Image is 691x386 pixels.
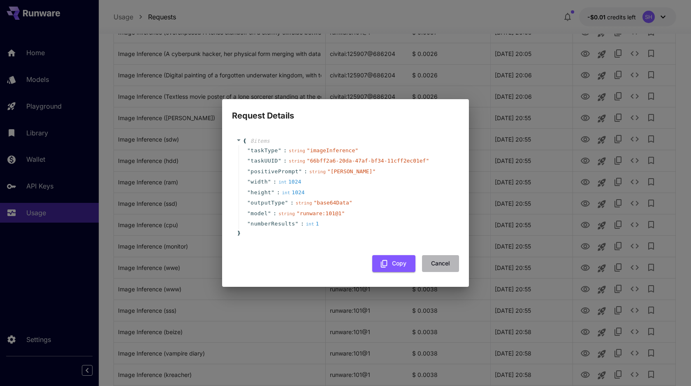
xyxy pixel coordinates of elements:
[301,220,304,228] span: :
[247,147,250,153] span: "
[283,146,287,155] span: :
[278,179,287,185] span: int
[247,168,250,174] span: "
[236,229,241,237] span: }
[243,137,246,145] span: {
[289,148,305,153] span: string
[296,200,312,206] span: string
[278,147,281,153] span: "
[247,210,250,216] span: "
[289,158,305,164] span: string
[307,158,429,164] span: " 66bff2a6-20da-47af-bf34-11cff2ec01ef "
[247,179,250,185] span: "
[271,189,274,195] span: "
[306,221,314,227] span: int
[250,146,278,155] span: taskType
[250,138,270,144] span: 8 item s
[250,167,299,176] span: positivePrompt
[314,200,352,206] span: " base64Data "
[273,178,276,186] span: :
[285,200,288,206] span: "
[273,209,276,218] span: :
[327,168,376,174] span: " [PERSON_NAME] "
[247,189,250,195] span: "
[278,158,281,164] span: "
[299,168,302,174] span: "
[278,178,301,186] div: 1024
[295,221,299,227] span: "
[282,188,304,197] div: 1024
[250,178,268,186] span: width
[247,200,250,206] span: "
[247,158,250,164] span: "
[304,167,307,176] span: :
[247,221,250,227] span: "
[309,169,326,174] span: string
[283,157,287,165] span: :
[290,199,294,207] span: :
[278,211,295,216] span: string
[307,147,358,153] span: " imageInference "
[250,199,285,207] span: outputType
[268,179,271,185] span: "
[250,209,268,218] span: model
[250,188,271,197] span: height
[422,255,459,272] button: Cancel
[222,99,469,122] h2: Request Details
[306,220,319,228] div: 1
[297,210,345,216] span: " runware:101@1 "
[250,157,278,165] span: taskUUID
[268,210,271,216] span: "
[277,188,280,197] span: :
[250,220,295,228] span: numberResults
[282,190,290,195] span: int
[372,255,415,272] button: Copy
